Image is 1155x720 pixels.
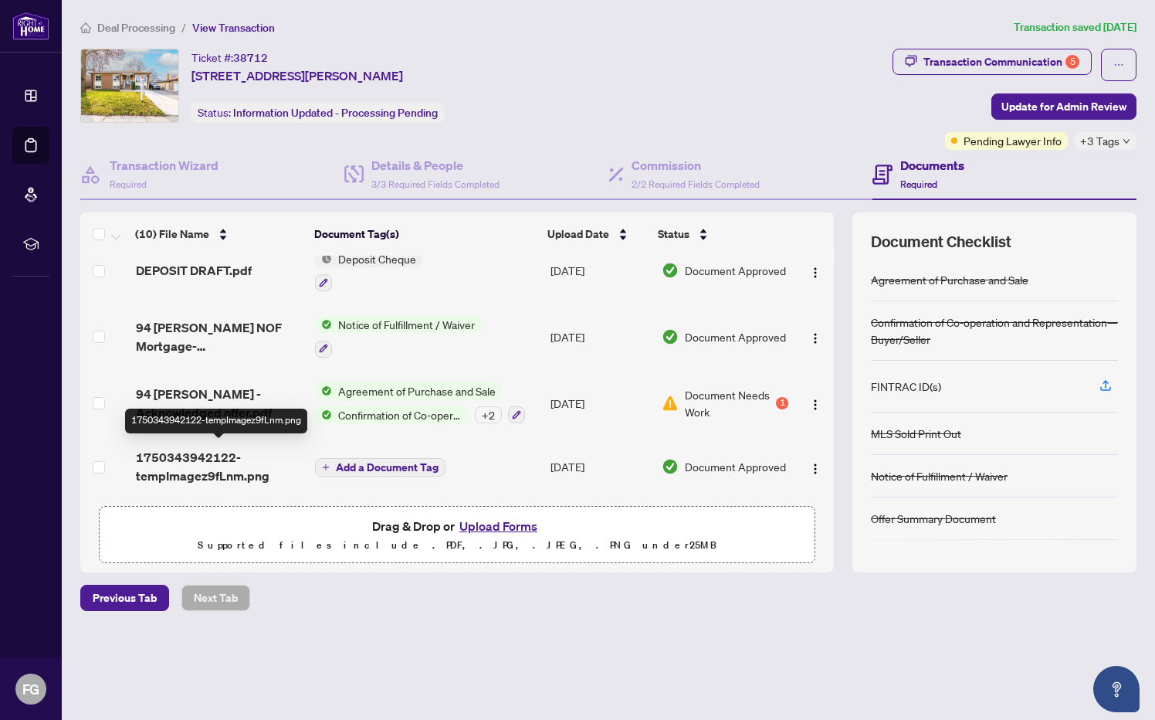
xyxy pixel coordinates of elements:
[475,406,502,423] div: + 2
[233,51,268,65] span: 38712
[315,457,445,477] button: Add a Document Tag
[233,106,438,120] span: Information Updated - Processing Pending
[803,324,828,349] button: Logo
[315,458,445,477] button: Add a Document Tag
[544,238,655,304] td: [DATE]
[93,586,157,610] span: Previous Tab
[80,585,169,611] button: Previous Tab
[803,391,828,416] button: Logo
[1123,138,1130,145] span: down
[803,454,828,479] button: Logo
[871,510,996,527] div: Offer Summary Document
[991,93,1136,120] button: Update for Admin Review
[632,156,760,175] h4: Commission
[308,212,541,256] th: Document Tag(s)
[110,178,147,190] span: Required
[135,226,209,243] span: (10) File Name
[129,212,308,256] th: (10) File Name
[110,156,218,175] h4: Transaction Wizard
[371,156,500,175] h4: Details & People
[97,21,175,35] span: Deal Processing
[871,314,1118,348] div: Confirmation of Co-operation and Representation—Buyer/Seller
[315,316,481,358] button: Status IconNotice of Fulfillment / Waiver
[191,49,268,66] div: Ticket #:
[1065,55,1079,69] div: 5
[22,678,39,700] span: FG
[685,458,786,475] span: Document Approved
[1001,94,1126,119] span: Update for Admin Review
[900,156,964,175] h4: Documents
[109,536,805,555] p: Supported files include .PDF, .JPG, .JPEG, .PNG under 25 MB
[1014,19,1136,36] article: Transaction saved [DATE]
[544,436,655,498] td: [DATE]
[100,507,815,564] span: Drag & Drop orUpload FormsSupported files include .PDF, .JPG, .JPEG, .PNG under25MB
[892,49,1092,75] button: Transaction Communication5
[12,12,49,40] img: logo
[1113,59,1124,70] span: ellipsis
[322,464,330,471] span: plus
[544,370,655,436] td: [DATE]
[871,467,1008,484] div: Notice of Fulfillment / Waiver
[81,49,178,122] img: IMG-W12087862_1.jpg
[181,585,250,611] button: Next Tab
[685,262,786,279] span: Document Approved
[315,406,332,423] img: Status Icon
[371,178,500,190] span: 3/3 Required Fields Completed
[900,178,937,190] span: Required
[544,304,655,370] td: [DATE]
[136,318,303,355] span: 94 [PERSON_NAME] NOF Mortgage- acknowledged.pdf
[191,66,403,85] span: [STREET_ADDRESS][PERSON_NAME]
[315,382,525,424] button: Status IconAgreement of Purchase and SaleStatus IconConfirmation of Co-operation and Representati...
[662,328,679,345] img: Document Status
[871,378,941,395] div: FINTRAC ID(s)
[685,328,786,345] span: Document Approved
[871,425,961,442] div: MLS Sold Print Out
[1080,132,1119,150] span: +3 Tags
[191,102,444,123] div: Status:
[658,226,689,243] span: Status
[332,382,502,399] span: Agreement of Purchase and Sale
[315,250,422,292] button: Status IconDeposit Cheque
[80,22,91,33] span: home
[871,271,1028,288] div: Agreement of Purchase and Sale
[809,463,821,475] img: Logo
[776,397,788,409] div: 1
[136,448,303,485] span: 1750343942122-tempImagez9fLnm.png
[136,385,303,422] span: 94 [PERSON_NAME] - Acknowledged offer.pdf
[923,49,1079,74] div: Transaction Communication
[192,21,275,35] span: View Transaction
[662,395,679,412] img: Document Status
[332,250,422,267] span: Deposit Cheque
[809,332,821,345] img: Logo
[871,231,1011,253] span: Document Checklist
[652,212,790,256] th: Status
[662,262,679,279] img: Document Status
[181,19,186,36] li: /
[455,516,542,536] button: Upload Forms
[315,382,332,399] img: Status Icon
[1093,666,1140,712] button: Open asap
[372,516,542,536] span: Drag & Drop or
[315,250,332,267] img: Status Icon
[332,316,481,333] span: Notice of Fulfillment / Waiver
[315,316,332,333] img: Status Icon
[541,212,652,256] th: Upload Date
[662,458,679,475] img: Document Status
[125,409,307,433] div: 1750343942122-tempImagez9fLnm.png
[803,258,828,283] button: Logo
[332,406,469,423] span: Confirmation of Co-operation and Representation—Buyer/Seller
[809,267,821,279] img: Logo
[336,462,439,473] span: Add a Document Tag
[964,132,1062,149] span: Pending Lawyer Info
[809,399,821,411] img: Logo
[632,178,760,190] span: 2/2 Required Fields Completed
[136,261,252,280] span: DEPOSIT DRAFT.pdf
[685,386,773,420] span: Document Needs Work
[547,226,609,243] span: Upload Date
